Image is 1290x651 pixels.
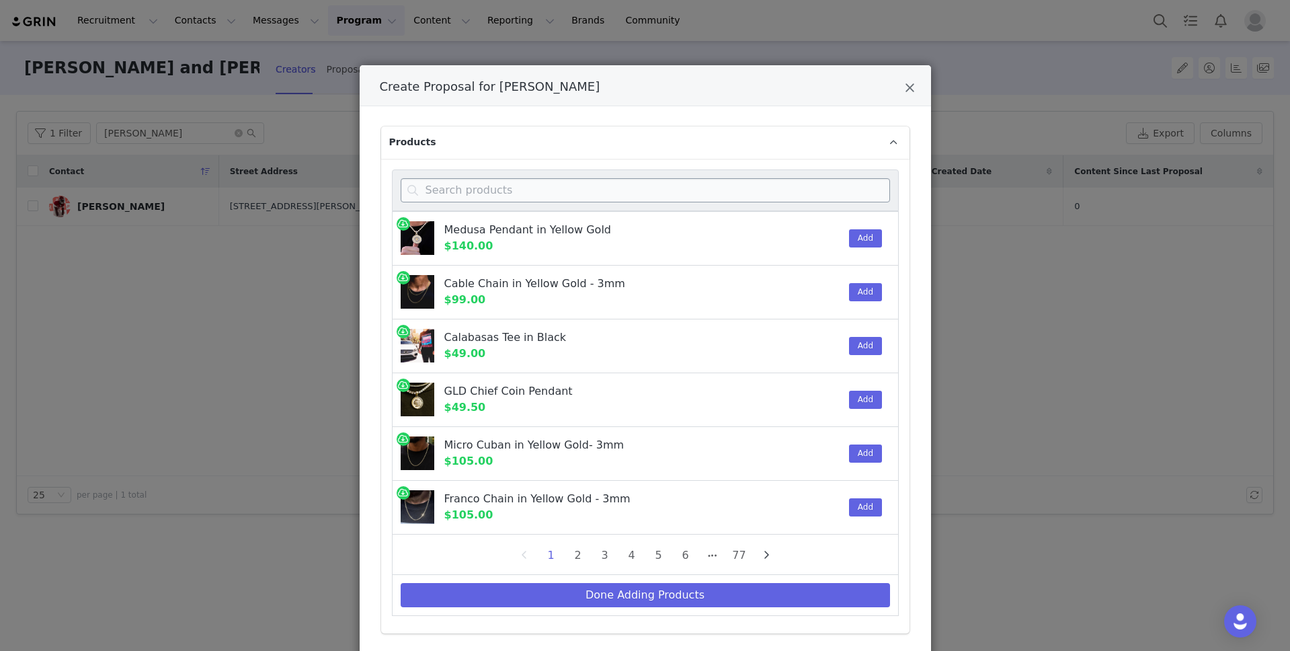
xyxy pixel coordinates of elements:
div: GLD Chief Coin Pendant [444,383,775,399]
span: $140.00 [444,239,493,252]
div: Cable Chain in Yellow Gold - 3mm [444,276,775,292]
li: 1 [541,546,561,565]
div: Calabasas Tee in Black [444,330,775,346]
img: calabasas-tee-in-black-the-gld-shop-the-gld-shop-1.jpg [401,329,434,362]
li: 4 [622,546,642,565]
button: Add [849,283,882,301]
button: Add [849,445,882,463]
li: 2 [568,546,588,565]
button: Close [905,81,915,98]
div: Franco Chain in Yellow Gold - 3mm [444,491,775,507]
div: Micro Cuban in Yellow Gold- 3mm [444,437,775,453]
li: 6 [676,546,696,565]
span: $49.00 [444,347,486,360]
span: $105.00 [444,508,493,521]
img: franco-chain-in-yellow-gold-3mm-gld-men-the-gld-shop-2.jpg [401,490,434,524]
img: 606A9876.png [401,383,434,416]
button: Done Adding Products [401,583,890,607]
span: Create Proposal for [PERSON_NAME] [380,79,600,93]
img: cable-chain-in-yellow-gold-3mm-gld-men-the-gld-shop-1.jpg [401,275,434,309]
img: MedusaPendant_4.jpg [401,221,434,255]
input: Search products [401,178,890,202]
div: Open Intercom Messenger [1224,605,1256,638]
button: Add [849,498,882,516]
li: 77 [729,546,750,565]
span: $99.00 [444,293,486,306]
span: Products [389,135,436,149]
button: Add [849,229,882,247]
li: 3 [595,546,615,565]
span: $105.00 [444,455,493,467]
button: Add [849,391,882,409]
li: 5 [649,546,669,565]
img: 606A7243_1_9b3b9246-556f-489a-8cef-8ca8f5a57ed5.png [401,436,434,470]
div: Medusa Pendant in Yellow Gold [444,222,775,238]
button: Add [849,337,882,355]
span: $49.50 [444,401,486,414]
